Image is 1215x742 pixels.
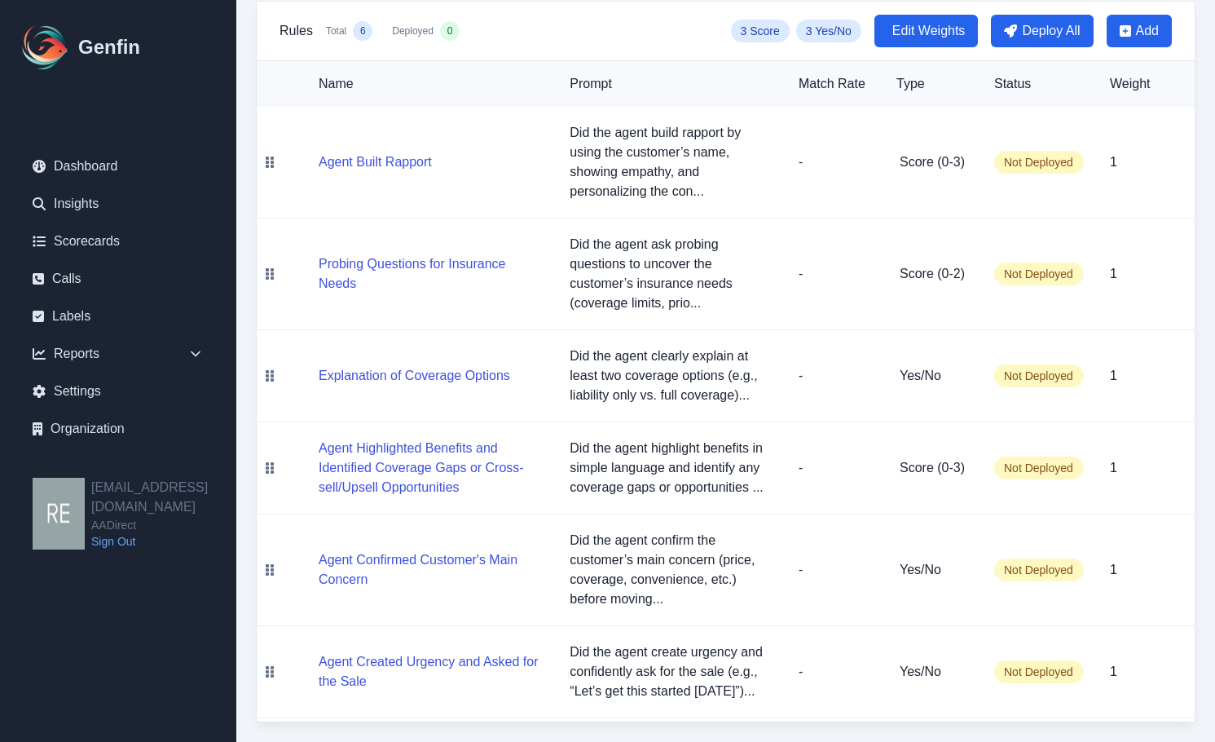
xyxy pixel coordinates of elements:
span: Add [1136,21,1159,41]
span: Not Deployed [994,263,1084,285]
button: Deploy All [991,15,1093,47]
span: 1 [1110,665,1117,678]
button: Agent Created Urgency and Asked for the Sale [319,652,544,691]
span: Deploy All [1022,21,1080,41]
span: Not Deployed [994,457,1084,479]
img: Logo [20,21,72,73]
span: Total [326,24,346,38]
h5: Yes/No [900,662,968,682]
button: Explanation of Coverage Options [319,366,510,386]
a: Agent Built Rapport [319,155,432,169]
span: ( 0 - 3 ) [934,461,965,475]
p: Did the agent ask probing questions to uncover the customer’s insurance needs (coverage limits, p... [570,235,773,313]
button: Add [1107,15,1172,47]
span: Deployed [392,24,434,38]
span: 3 Score [731,20,790,42]
button: Agent Built Rapport [319,152,432,172]
a: Organization [20,413,217,445]
a: Scorecards [20,225,217,258]
span: 0 [447,24,453,38]
th: Prompt [557,61,786,107]
span: Not Deployed [994,151,1084,174]
a: Calls [20,263,217,295]
button: Agent Highlighted Benefits and Identified Coverage Gaps or Cross-sell/Upsell Opportunities [319,439,544,497]
a: Dashboard [20,150,217,183]
span: Not Deployed [994,559,1084,581]
div: Reports [20,338,217,370]
p: - [799,366,870,386]
span: AADirect [91,517,236,533]
span: 1 [1110,155,1117,169]
h5: Yes/No [900,366,968,386]
p: - [799,662,870,682]
th: Name [283,61,557,107]
p: Did the agent confirm the customer’s main concern (price, coverage, convenience, etc.) before mov... [570,531,773,609]
p: Did the agent clearly explain at least two coverage options (e.g., liability only vs. full covera... [570,347,773,405]
a: Agent Confirmed Customer's Main Concern [319,572,544,586]
span: 6 [360,24,366,38]
span: 3 Yes/No [796,20,861,42]
h5: Score [900,458,968,478]
span: Edit Weights [892,21,966,41]
p: - [799,264,870,284]
h5: Score [900,152,968,172]
p: - [799,560,870,580]
a: Labels [20,300,217,333]
a: Agent Created Urgency and Asked for the Sale [319,674,544,688]
p: - [799,458,870,478]
h1: Genfin [78,34,140,60]
p: Did the agent highlight benefits in simple language and identify any coverage gaps or opportuniti... [570,439,773,497]
h5: Yes/No [900,560,968,580]
h3: Rules [280,21,313,41]
th: Match Rate [786,61,883,107]
span: ( 0 - 3 ) [934,155,965,169]
th: Type [883,61,981,107]
a: Sign Out [91,533,236,550]
button: Edit Weights [874,15,979,47]
button: Agent Confirmed Customer's Main Concern [319,550,544,590]
a: Explanation of Coverage Options [319,369,510,382]
span: Not Deployed [994,364,1084,387]
p: Did the agent build rapport by using the customer’s name, showing empathy, and personalizing the ... [570,123,773,201]
th: Status [981,61,1097,107]
img: resqueda@aadirect.com [33,478,85,550]
a: Probing Questions for Insurance Needs [319,276,544,290]
a: Agent Highlighted Benefits and Identified Coverage Gaps or Cross-sell/Upsell Opportunities [319,480,544,494]
a: Insights [20,188,217,220]
span: Not Deployed [994,660,1084,683]
span: 1 [1110,563,1117,576]
span: 1 [1110,369,1117,382]
span: 1 [1110,461,1117,475]
span: ( 0 - 2 ) [934,267,965,280]
p: - [799,152,870,172]
a: Settings [20,375,217,408]
th: Weight [1097,61,1195,107]
span: 1 [1110,267,1117,280]
p: Did the agent create urgency and confidently ask for the sale (e.g., “Let’s get this started [DAT... [570,643,773,701]
h5: Score [900,264,968,284]
h2: [EMAIL_ADDRESS][DOMAIN_NAME] [91,478,236,517]
button: Probing Questions for Insurance Needs [319,254,544,294]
